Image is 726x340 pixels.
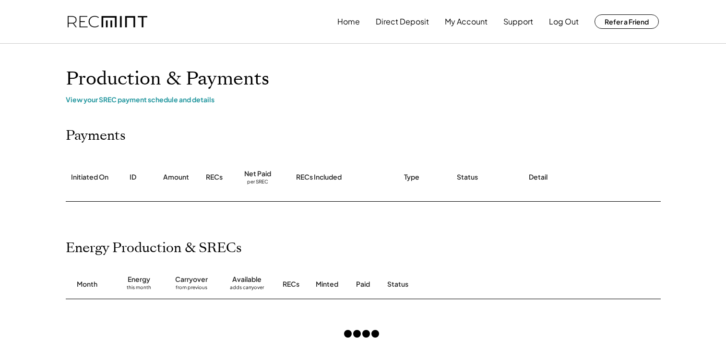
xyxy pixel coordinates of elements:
[356,279,370,289] div: Paid
[77,279,97,289] div: Month
[595,14,659,29] button: Refer a Friend
[66,240,242,256] h2: Energy Production & SRECs
[127,284,151,294] div: this month
[66,95,661,104] div: View your SREC payment schedule and details
[337,12,360,31] button: Home
[176,284,207,294] div: from previous
[376,12,429,31] button: Direct Deposit
[296,172,342,182] div: RECs Included
[457,172,478,182] div: Status
[68,16,147,28] img: recmint-logotype%403x.png
[503,12,533,31] button: Support
[549,12,579,31] button: Log Out
[230,284,264,294] div: adds carryover
[163,172,189,182] div: Amount
[130,172,136,182] div: ID
[316,279,338,289] div: Minted
[404,172,419,182] div: Type
[283,279,299,289] div: RECs
[206,172,223,182] div: RECs
[128,275,150,284] div: Energy
[71,172,108,182] div: Initiated On
[66,128,126,144] h2: Payments
[247,179,268,186] div: per SREC
[445,12,488,31] button: My Account
[529,172,547,182] div: Detail
[244,169,271,179] div: Net Paid
[387,279,550,289] div: Status
[175,275,208,284] div: Carryover
[232,275,262,284] div: Available
[66,68,661,90] h1: Production & Payments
